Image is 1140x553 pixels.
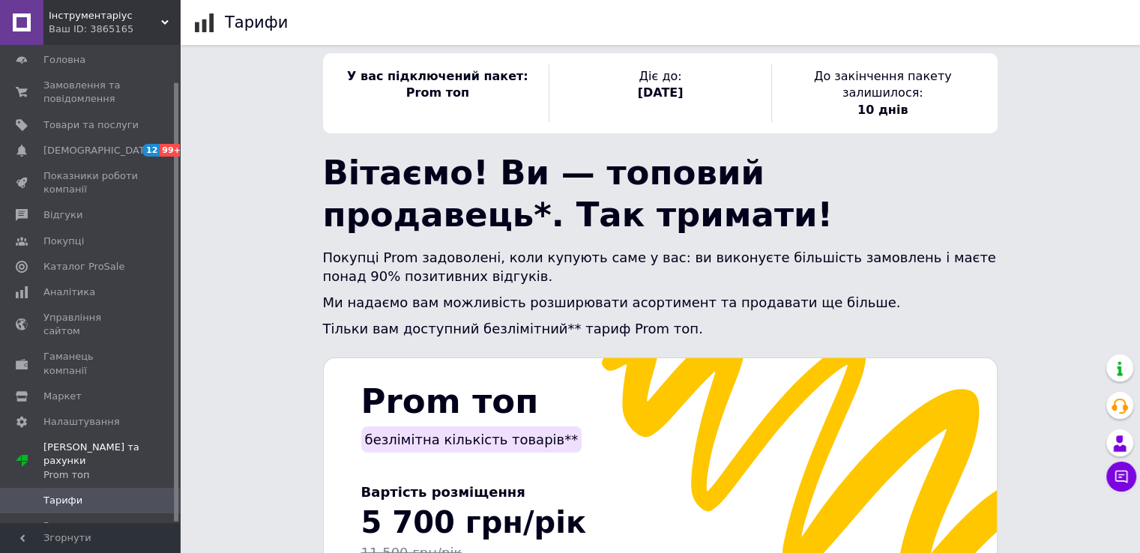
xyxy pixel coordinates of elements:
span: Каталог ProSale [43,260,124,274]
span: Вартість розміщення [361,484,525,500]
span: Відгуки [43,208,82,222]
span: У вас підключений пакет: [347,69,528,83]
span: [DATE] [638,85,684,100]
span: Prom топ [406,85,469,100]
h1: Тарифи [225,13,288,31]
span: Вітаємо! Ви — топовий продавець*. Так тримати! [323,153,833,235]
span: Покупці [43,235,84,248]
span: Показники роботи компанії [43,169,139,196]
span: Рахунки [43,519,85,533]
span: Покупці Prom задоволені, коли купують саме у вас: ви виконуєте більшість замовлень і маєте понад ... [323,250,996,284]
span: Гаманець компанії [43,350,139,377]
span: 99+ [160,144,184,157]
span: Ми надаємо вам можливість розширювати асортимент та продавати ще більше. [323,294,901,310]
span: [PERSON_NAME] та рахунки [43,441,180,482]
span: Замовлення та повідомлення [43,79,139,106]
span: 12 [142,144,160,157]
span: 10 днів [857,103,908,117]
span: Управління сайтом [43,311,139,338]
span: Маркет [43,390,82,403]
span: безлімітна кількість товарів** [365,432,579,447]
span: Товари та послуги [43,118,139,132]
span: Тільки вам доступний безлімітний** тариф Prom топ. [323,321,703,336]
div: Ваш ID: 3865165 [49,22,180,36]
span: Інструментаріус [49,9,161,22]
span: Головна [43,53,85,67]
span: До закінчення пакету залишилося: [814,69,952,100]
span: [DEMOGRAPHIC_DATA] [43,144,154,157]
div: Діє до: [549,64,771,122]
span: Аналітика [43,285,95,299]
span: Prom топ [361,381,539,421]
button: Чат з покупцем [1106,462,1136,492]
div: Prom топ [43,468,180,482]
span: Тарифи [43,494,82,507]
span: 5 700 грн/рік [361,505,586,540]
span: Налаштування [43,415,120,429]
